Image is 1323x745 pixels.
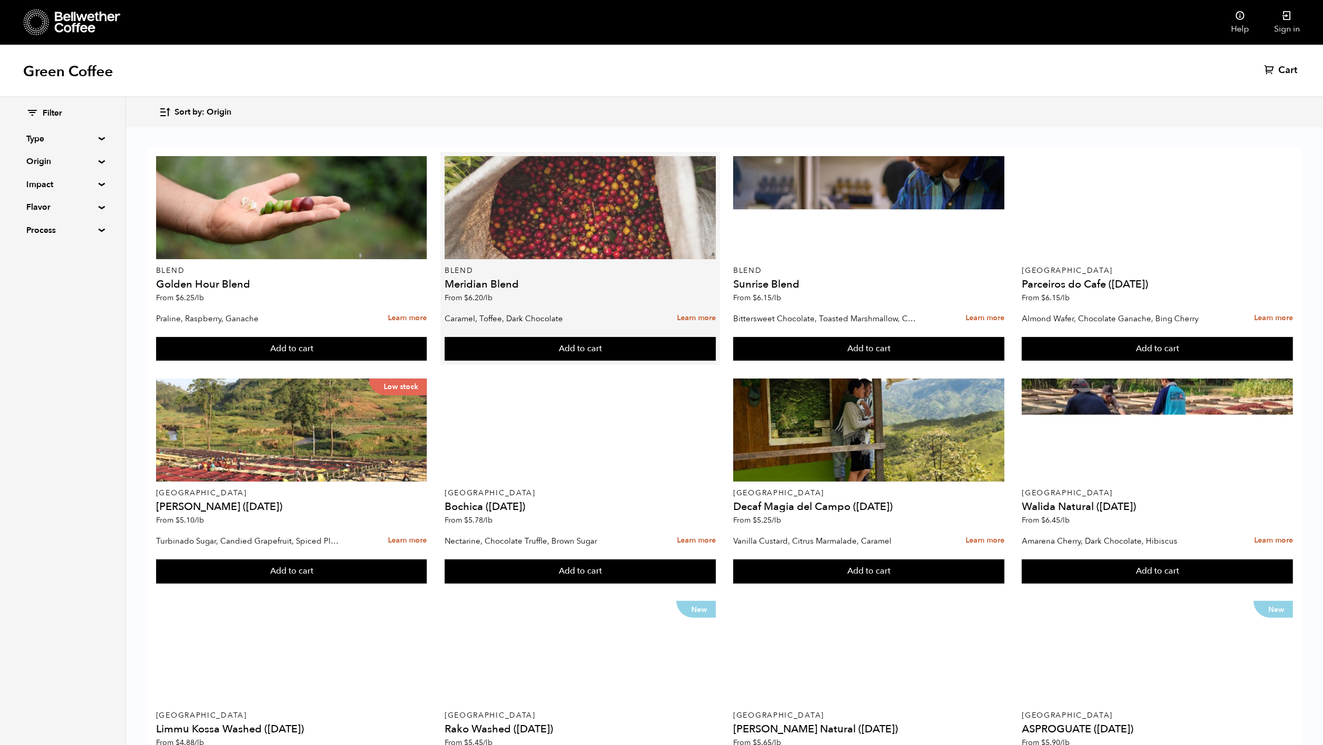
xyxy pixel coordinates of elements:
p: Turbinado Sugar, Candied Grapefruit, Spiced Plum [156,533,341,549]
bdi: 6.15 [1041,293,1070,303]
bdi: 5.25 [753,515,781,525]
span: /lb [483,515,493,525]
a: Learn more [966,307,1004,330]
a: Learn more [1254,307,1293,330]
span: $ [464,293,468,303]
p: Low stock [369,379,427,395]
button: Add to cart [733,337,1004,361]
bdi: 6.20 [464,293,493,303]
span: From [156,293,204,303]
h4: [PERSON_NAME] Natural ([DATE]) [733,724,1004,734]
p: Bittersweet Chocolate, Toasted Marshmallow, Candied Orange, Praline [733,311,918,326]
span: From [445,293,493,303]
a: Low stock [156,379,427,482]
h4: ASPROGUATE ([DATE]) [1022,724,1293,734]
span: From [1022,515,1070,525]
span: /lb [1060,293,1070,303]
p: New [1254,601,1293,618]
bdi: 5.78 [464,515,493,525]
summary: Process [26,224,99,237]
summary: Flavor [26,201,99,213]
span: $ [753,293,757,303]
bdi: 6.15 [753,293,781,303]
h4: Meridian Blend [445,279,716,290]
h4: [PERSON_NAME] ([DATE]) [156,502,427,512]
a: Learn more [388,529,427,552]
p: Amarena Cherry, Dark Chocolate, Hibiscus [1022,533,1206,549]
p: [GEOGRAPHIC_DATA] [1022,267,1293,274]
p: [GEOGRAPHIC_DATA] [156,489,427,497]
button: Add to cart [1022,559,1293,584]
h1: Green Coffee [23,62,113,81]
span: /lb [194,515,204,525]
p: [GEOGRAPHIC_DATA] [733,712,1004,719]
p: [GEOGRAPHIC_DATA] [156,712,427,719]
h4: Rako Washed ([DATE]) [445,724,716,734]
summary: Impact [26,178,99,191]
button: Add to cart [1022,337,1293,361]
summary: Origin [26,155,99,168]
p: [GEOGRAPHIC_DATA] [1022,489,1293,497]
span: $ [753,515,757,525]
button: Add to cart [445,337,716,361]
h4: Walida Natural ([DATE]) [1022,502,1293,512]
a: Learn more [1254,529,1293,552]
span: Sort by: Origin [175,107,231,118]
span: $ [176,293,180,303]
button: Add to cart [156,337,427,361]
p: Blend [733,267,1004,274]
bdi: 6.25 [176,293,204,303]
bdi: 6.45 [1041,515,1070,525]
span: $ [1041,293,1045,303]
span: $ [464,515,468,525]
p: Nectarine, Chocolate Truffle, Brown Sugar [445,533,629,549]
p: Praline, Raspberry, Ganache [156,311,341,326]
a: New [1022,601,1293,704]
button: Add to cart [733,559,1004,584]
p: Caramel, Toffee, Dark Chocolate [445,311,629,326]
p: [GEOGRAPHIC_DATA] [445,489,716,497]
a: Learn more [966,529,1004,552]
p: Blend [156,267,427,274]
p: Vanilla Custard, Citrus Marmalade, Caramel [733,533,918,549]
span: From [156,515,204,525]
h4: Golden Hour Blend [156,279,427,290]
p: [GEOGRAPHIC_DATA] [1022,712,1293,719]
span: From [733,515,781,525]
p: New [676,601,716,618]
span: From [1022,293,1070,303]
a: Learn more [677,529,716,552]
h4: Parceiros do Cafe ([DATE]) [1022,279,1293,290]
span: Filter [43,108,62,119]
span: /lb [483,293,493,303]
h4: Limmu Kossa Washed ([DATE]) [156,724,427,734]
button: Add to cart [445,559,716,584]
p: [GEOGRAPHIC_DATA] [733,489,1004,497]
span: /lb [1060,515,1070,525]
span: Cart [1278,64,1297,77]
a: Learn more [388,307,427,330]
h4: Sunrise Blend [733,279,1004,290]
span: /lb [772,515,781,525]
button: Sort by: Origin [159,100,231,125]
p: Almond Wafer, Chocolate Ganache, Bing Cherry [1022,311,1206,326]
button: Add to cart [156,559,427,584]
a: Learn more [677,307,716,330]
span: From [445,515,493,525]
h4: Decaf Magia del Campo ([DATE]) [733,502,1004,512]
span: $ [176,515,180,525]
bdi: 5.10 [176,515,204,525]
p: Blend [445,267,716,274]
summary: Type [26,132,99,145]
span: /lb [772,293,781,303]
span: From [733,293,781,303]
p: [GEOGRAPHIC_DATA] [445,712,716,719]
span: /lb [194,293,204,303]
h4: Bochica ([DATE]) [445,502,716,512]
a: Cart [1264,64,1300,77]
span: $ [1041,515,1045,525]
a: New [445,601,716,704]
